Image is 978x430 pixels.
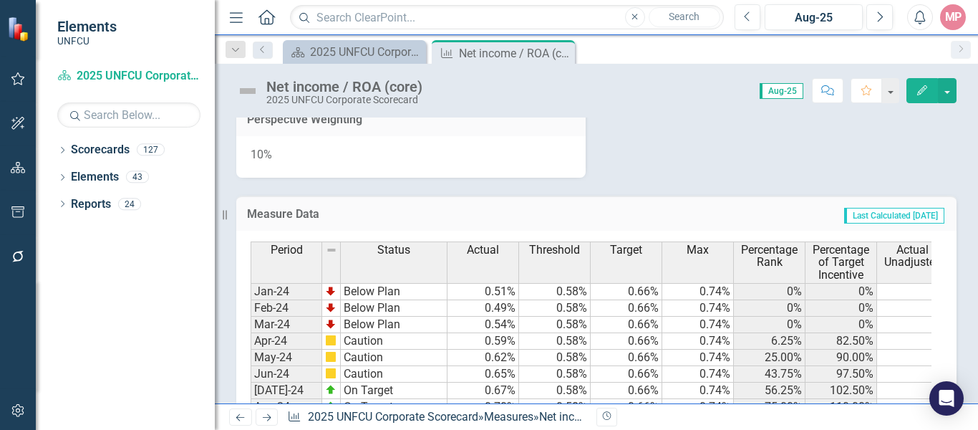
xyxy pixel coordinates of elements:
span: Threshold [529,244,580,257]
div: 2025 UNFCU Corporate Scorecard [266,95,422,105]
td: 102.50% [805,383,877,399]
td: Jan-24 [251,283,322,300]
td: 0.62% [447,350,519,366]
div: 24 [118,198,141,210]
div: Net income / ROA (core) [539,410,662,424]
a: 2025 UNFCU Corporate Scorecard [57,68,200,85]
td: 0.49% [447,300,519,317]
td: 0.66% [591,350,662,366]
span: Aug-25 [760,83,803,99]
td: 43.75% [734,366,805,383]
td: Mar-24 [251,317,322,333]
td: 0.74% [662,399,734,416]
td: On Target [341,383,447,399]
td: 0.58% [519,399,591,416]
td: 0.74% [662,317,734,333]
img: cBAA0RP0Y6D5n+AAAAAElFTkSuQmCC [325,335,337,346]
div: 127 [137,144,165,156]
td: 0.58% [519,366,591,383]
td: 0.74% [662,383,734,399]
img: cBAA0RP0Y6D5n+AAAAAElFTkSuQmCC [325,368,337,379]
td: 0.74% [662,350,734,366]
a: Scorecards [71,142,130,158]
td: Jun-24 [251,366,322,383]
td: 0.66% [591,383,662,399]
td: 97.50% [805,366,877,383]
td: 0% [734,300,805,317]
td: 0.58% [519,333,591,350]
span: Search [669,11,699,22]
td: 0.66% [591,333,662,350]
div: Net income / ROA (core) [459,44,571,62]
td: Apr-24 [251,333,322,350]
span: Actual [467,244,499,257]
td: 110.00% [805,399,877,416]
td: 0.58% [519,383,591,399]
span: Target [610,244,642,257]
span: Elements [57,18,117,35]
td: 0.59% [447,333,519,350]
img: TnMDeAgwAPMxUmUi88jYAAAAAElFTkSuQmCC [325,302,337,313]
td: Feb-24 [251,300,322,317]
td: Below Plan [341,283,447,300]
span: Period [271,244,303,257]
span: 10% [251,148,272,161]
td: 0% [805,283,877,300]
a: Measures [484,410,533,424]
td: 0.74% [662,333,734,350]
td: 0.58% [519,283,591,300]
td: [DATE]-24 [251,383,322,399]
td: 56.25% [734,383,805,399]
td: 25.00% [734,350,805,366]
div: Aug-25 [770,9,858,27]
img: zOikAAAAAElFTkSuQmCC [325,384,337,396]
div: Open Intercom Messenger [929,381,964,416]
td: 0% [805,300,877,317]
td: Aug-24 [251,399,322,416]
td: 0.74% [662,283,734,300]
td: Caution [341,333,447,350]
img: zOikAAAAAElFTkSuQmCC [325,401,337,412]
td: 0.65% [447,366,519,383]
td: 0% [734,283,805,300]
a: 2025 UNFCU Corporate Balanced Scorecard [286,43,422,61]
span: Last Calculated [DATE] [844,208,944,224]
td: 0.66% [591,317,662,333]
div: » » [287,409,586,426]
td: 75.00% [734,399,805,416]
input: Search Below... [57,102,200,128]
td: 0% [805,317,877,333]
a: Reports [71,196,111,213]
span: Percentage Rank [737,244,802,269]
span: Max [687,244,709,257]
td: 0.58% [519,317,591,333]
div: 43 [126,171,149,183]
td: 0.54% [447,317,519,333]
td: 0.70% [447,399,519,416]
td: 0.51% [447,283,519,300]
img: TnMDeAgwAPMxUmUi88jYAAAAAElFTkSuQmCC [325,318,337,330]
td: 0.67% [447,383,519,399]
h3: Perspective Weighting [247,113,575,126]
td: 0.58% [519,350,591,366]
td: 90.00% [805,350,877,366]
button: MP [940,4,966,30]
td: 6.25% [734,333,805,350]
div: 2025 UNFCU Corporate Balanced Scorecard [310,43,422,61]
img: 8DAGhfEEPCf229AAAAAElFTkSuQmCC [326,244,337,256]
img: ClearPoint Strategy [7,16,32,42]
td: 0.66% [591,283,662,300]
button: Aug-25 [765,4,863,30]
td: 0.74% [662,366,734,383]
img: cBAA0RP0Y6D5n+AAAAAElFTkSuQmCC [325,351,337,363]
a: 2025 UNFCU Corporate Scorecard [308,410,478,424]
td: Below Plan [341,317,447,333]
span: Status [377,244,410,257]
td: 0.66% [591,300,662,317]
td: 0.74% [662,300,734,317]
img: Not Defined [236,80,259,102]
h3: Measure Data [247,208,538,221]
td: 0.66% [591,399,662,416]
input: Search ClearPoint... [290,5,723,30]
